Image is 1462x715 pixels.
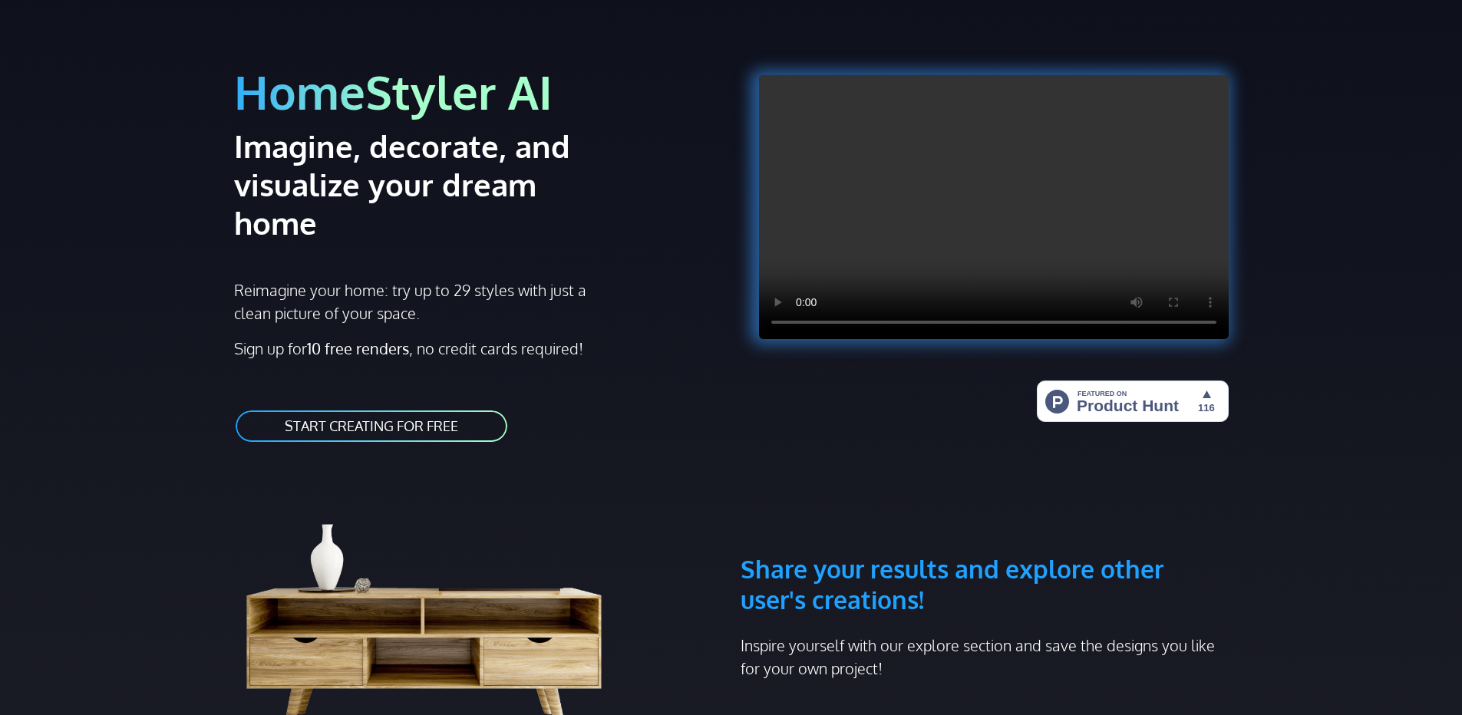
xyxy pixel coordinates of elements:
h2: Imagine, decorate, and visualize your dream home [234,127,625,242]
h3: Share your results and explore other user's creations! [741,480,1229,615]
p: Reimagine your home: try up to 29 styles with just a clean picture of your space. [234,278,600,325]
p: Sign up for , no credit cards required! [234,337,722,360]
p: Inspire yourself with our explore section and save the designs you like for your own project! [741,634,1229,680]
img: HomeStyler AI - Interior Design Made Easy: One Click to Your Dream Home | Product Hunt [1037,381,1229,422]
h1: HomeStyler AI [234,63,722,120]
a: START CREATING FOR FREE [234,409,509,443]
strong: 10 free renders [307,338,409,358]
